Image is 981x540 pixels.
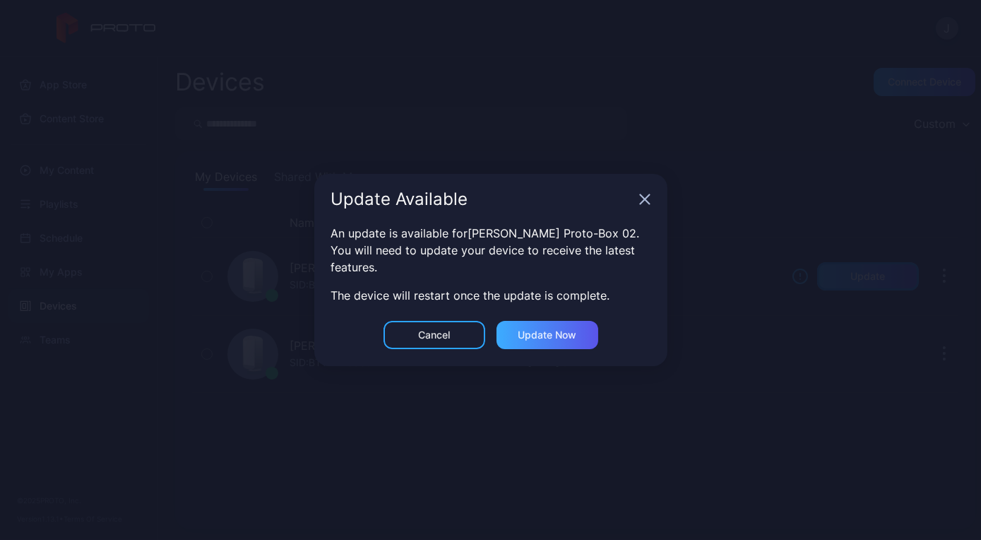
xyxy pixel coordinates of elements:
div: Update now [518,329,576,341]
div: Update Available [331,191,634,208]
div: You will need to update your device to receive the latest features. [331,242,650,276]
button: Cancel [384,321,485,349]
button: Update now [497,321,598,349]
div: An update is available for [PERSON_NAME] Proto-Box 02 . [331,225,650,242]
div: The device will restart once the update is complete. [331,287,650,304]
div: Cancel [418,329,450,341]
